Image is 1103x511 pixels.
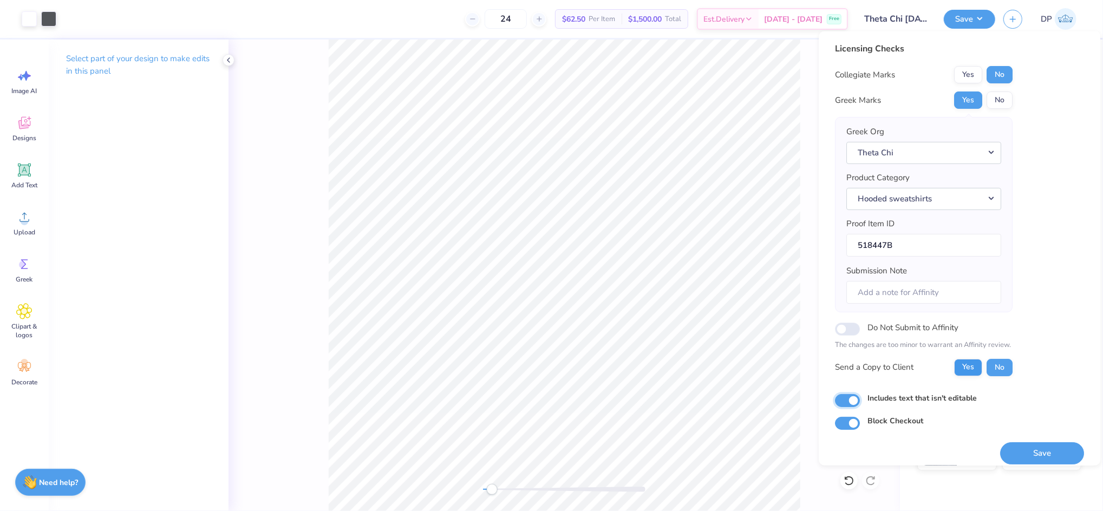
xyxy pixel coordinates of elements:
[829,15,839,23] span: Free
[955,66,983,83] button: Yes
[11,378,37,386] span: Decorate
[764,14,823,25] span: [DATE] - [DATE]
[868,320,959,335] label: Do Not Submit to Affinity
[847,172,910,184] label: Product Category
[1055,8,1076,30] img: Darlene Padilla
[487,484,498,495] div: Accessibility label
[847,126,885,138] label: Greek Org
[836,361,914,374] div: Send a Copy to Client
[66,53,211,77] p: Select part of your design to make edits in this panel
[485,9,527,29] input: – –
[1041,13,1052,25] span: DP
[836,340,1013,351] p: The changes are too minor to warrant an Affinity review.
[11,181,37,189] span: Add Text
[16,275,33,284] span: Greek
[1001,442,1085,464] button: Save
[14,228,35,237] span: Upload
[665,14,681,25] span: Total
[628,14,662,25] span: $1,500.00
[987,66,1013,83] button: No
[847,280,1002,304] input: Add a note for Affinity
[847,187,1002,209] button: Hooded sweatshirts
[955,91,983,109] button: Yes
[836,68,896,81] div: Collegiate Marks
[836,94,882,106] div: Greek Marks
[836,42,1013,55] div: Licensing Checks
[12,134,36,142] span: Designs
[40,477,79,488] strong: Need help?
[868,415,924,426] label: Block Checkout
[944,10,995,29] button: Save
[868,392,977,403] label: Includes text that isn't editable
[987,91,1013,109] button: No
[847,265,908,277] label: Submission Note
[856,8,936,30] input: Untitled Design
[12,87,37,95] span: Image AI
[847,141,1002,163] button: Theta Chi
[987,358,1013,376] button: No
[6,322,42,339] span: Clipart & logos
[955,358,983,376] button: Yes
[847,218,895,230] label: Proof Item ID
[703,14,745,25] span: Est. Delivery
[589,14,615,25] span: Per Item
[1036,8,1081,30] a: DP
[562,14,585,25] span: $62.50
